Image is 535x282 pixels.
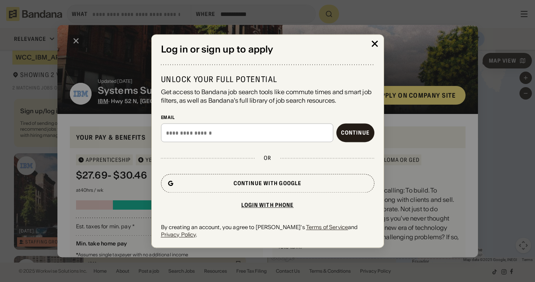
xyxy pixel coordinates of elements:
a: Terms of Service [306,224,348,231]
div: Unlock your full potential [161,74,374,84]
div: or [264,155,271,162]
div: Get access to Bandana job search tools like commute times and smart job filters, as well as Banda... [161,88,374,105]
a: Privacy Policy [161,231,196,238]
div: Email [161,114,374,121]
div: Continue with Google [234,181,301,186]
div: Login with phone [241,203,294,208]
div: Continue [341,130,370,136]
div: Log in or sign up to apply [161,44,374,55]
div: By creating an account, you agree to [PERSON_NAME]'s and . [161,224,374,238]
